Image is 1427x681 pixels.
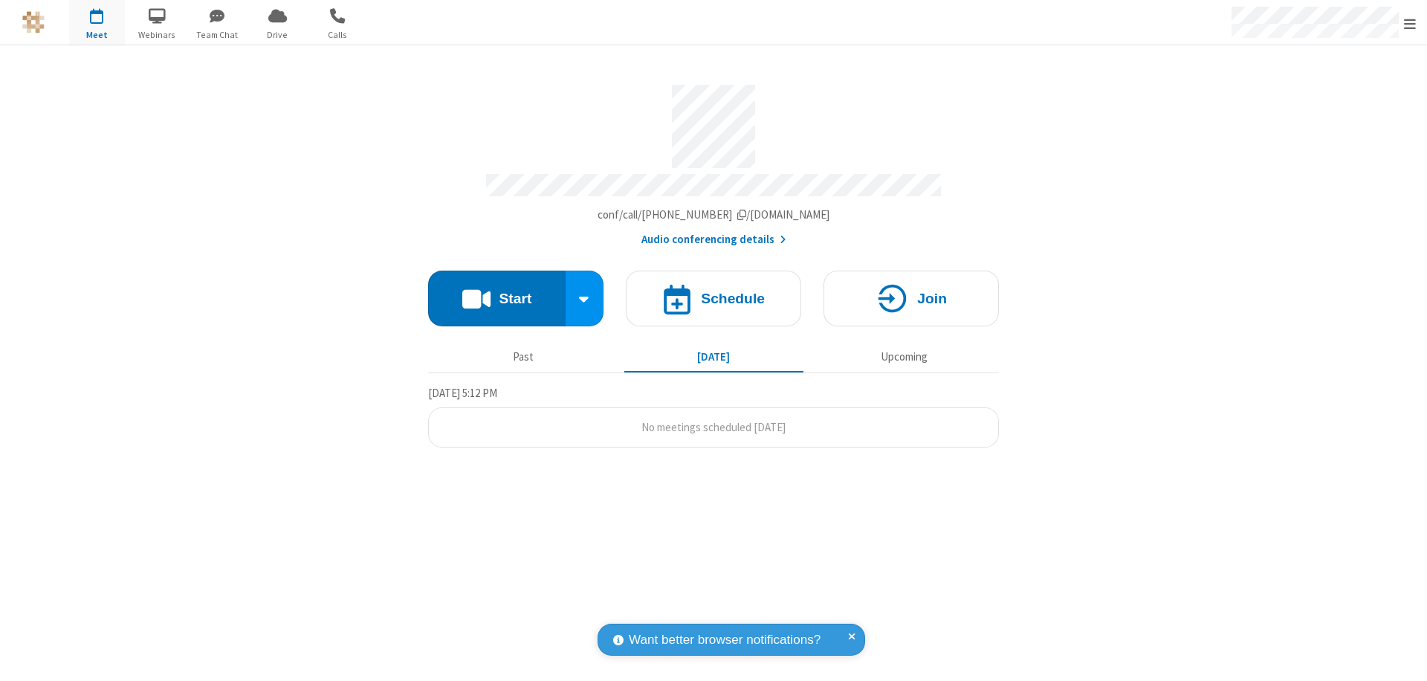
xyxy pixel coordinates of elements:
[629,630,821,650] span: Want better browser notifications?
[310,28,366,42] span: Calls
[815,343,994,371] button: Upcoming
[499,291,531,306] h4: Start
[701,291,765,306] h4: Schedule
[434,343,613,371] button: Past
[1390,642,1416,671] iframe: Chat
[22,11,45,33] img: QA Selenium DO NOT DELETE OR CHANGE
[129,28,185,42] span: Webinars
[428,386,497,400] span: [DATE] 5:12 PM
[598,207,830,224] button: Copy my meeting room linkCopy my meeting room link
[641,420,786,434] span: No meetings scheduled [DATE]
[428,384,999,448] section: Today's Meetings
[190,28,245,42] span: Team Chat
[641,231,786,248] button: Audio conferencing details
[428,74,999,248] section: Account details
[598,207,830,222] span: Copy my meeting room link
[624,343,803,371] button: [DATE]
[428,271,566,326] button: Start
[823,271,999,326] button: Join
[626,271,801,326] button: Schedule
[250,28,305,42] span: Drive
[566,271,604,326] div: Start conference options
[917,291,947,306] h4: Join
[69,28,125,42] span: Meet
